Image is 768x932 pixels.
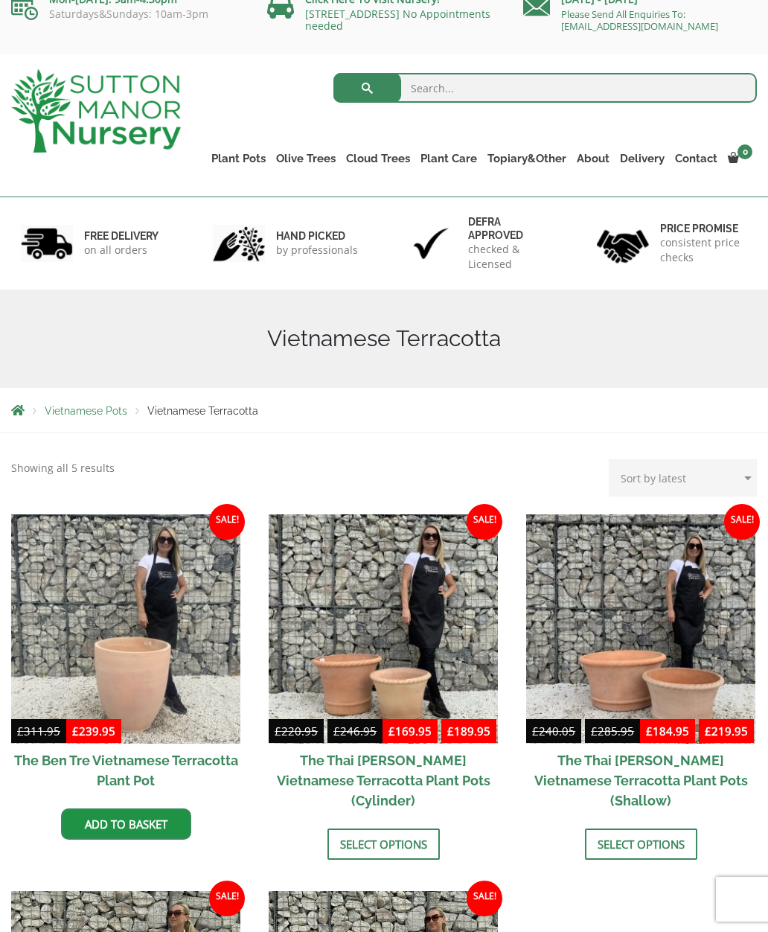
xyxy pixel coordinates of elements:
[468,215,555,242] h6: Defra approved
[591,724,634,738] bdi: 285.95
[615,148,670,169] a: Delivery
[333,724,377,738] bdi: 246.95
[660,235,747,265] p: consistent price checks
[526,514,755,817] a: Sale! £240.05-£285.95 £184.95-£219.95 The Thai [PERSON_NAME] Vietnamese Terracotta Plant Pots (Sh...
[11,744,240,797] h2: The Ben Tre Vietnamese Terracotta Plant Pot
[84,229,159,243] h6: FREE DELIVERY
[591,724,598,738] span: £
[209,881,245,916] span: Sale!
[206,148,271,169] a: Plant Pots
[646,724,653,738] span: £
[467,504,502,540] span: Sale!
[11,8,245,20] p: Saturdays&Sundays: 10am-3pm
[147,405,258,417] span: Vietnamese Terracotta
[388,724,395,738] span: £
[597,220,649,266] img: 4.jpg
[737,144,752,159] span: 0
[11,325,757,352] h1: Vietnamese Terracotta
[526,744,755,817] h2: The Thai [PERSON_NAME] Vietnamese Terracotta Plant Pots (Shallow)
[45,405,127,417] a: Vietnamese Pots
[271,148,341,169] a: Olive Trees
[11,459,115,477] p: Showing all 5 results
[276,243,358,258] p: by professionals
[532,724,575,738] bdi: 240.05
[305,7,490,33] a: [STREET_ADDRESS] No Appointments needed
[585,829,697,860] a: Select options for “The Thai Binh Vietnamese Terracotta Plant Pots (Shallow)”
[447,724,490,738] bdi: 189.95
[333,724,340,738] span: £
[532,724,539,738] span: £
[415,148,482,169] a: Plant Care
[660,222,747,235] h6: Price promise
[572,148,615,169] a: About
[467,881,502,916] span: Sale!
[72,724,115,738] bdi: 239.95
[723,148,757,169] a: 0
[275,724,318,738] bdi: 220.95
[269,514,498,744] img: The Thai Binh Vietnamese Terracotta Plant Pots (Cylinder)
[275,724,281,738] span: £
[21,225,73,263] img: 1.jpg
[640,722,754,744] ins: -
[526,722,640,744] del: -
[269,744,498,817] h2: The Thai [PERSON_NAME] Vietnamese Terracotta Plant Pots (Cylinder)
[333,73,757,103] input: Search...
[84,243,159,258] p: on all orders
[17,724,60,738] bdi: 311.95
[17,724,24,738] span: £
[11,69,181,153] img: logo
[269,514,498,817] a: Sale! £220.95-£246.95 £169.95-£189.95 The Thai [PERSON_NAME] Vietnamese Terracotta Plant Pots (Cy...
[276,229,358,243] h6: hand picked
[11,404,757,416] nav: Breadcrumbs
[670,148,723,169] a: Contact
[11,514,240,797] a: Sale! The Ben Tre Vietnamese Terracotta Plant Pot
[61,808,191,840] a: Add to basket: “The Ben Tre Vietnamese Terracotta Plant Pot”
[269,722,383,744] del: -
[72,724,79,738] span: £
[383,722,496,744] ins: -
[327,829,440,860] a: Select options for “The Thai Binh Vietnamese Terracotta Plant Pots (Cylinder)”
[609,459,757,497] select: Shop order
[11,514,240,744] img: The Ben Tre Vietnamese Terracotta Plant Pot
[388,724,432,738] bdi: 169.95
[724,504,760,540] span: Sale!
[561,7,718,33] a: Please Send All Enquiries To: [EMAIL_ADDRESS][DOMAIN_NAME]
[209,504,245,540] span: Sale!
[482,148,572,169] a: Topiary&Other
[468,242,555,272] p: checked & Licensed
[705,724,711,738] span: £
[705,724,748,738] bdi: 219.95
[213,225,265,263] img: 2.jpg
[341,148,415,169] a: Cloud Trees
[526,514,755,744] img: The Thai Binh Vietnamese Terracotta Plant Pots (Shallow)
[447,724,454,738] span: £
[646,724,689,738] bdi: 184.95
[405,225,457,263] img: 3.jpg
